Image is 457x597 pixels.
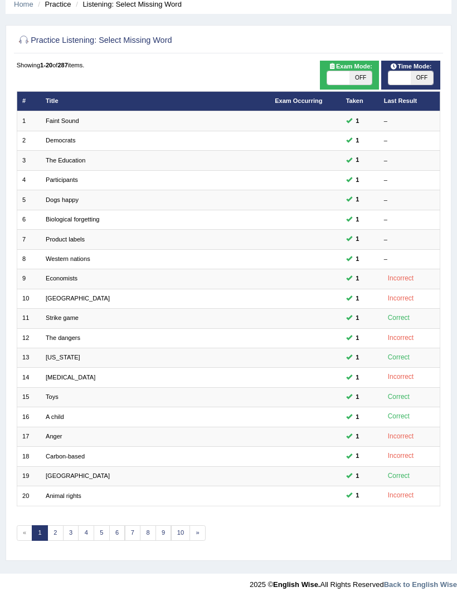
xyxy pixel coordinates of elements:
[384,273,418,284] div: Incorrect
[378,91,440,111] th: Last Result
[17,525,33,541] span: «
[46,413,64,420] a: A child
[384,215,435,224] div: –
[17,368,41,387] td: 14
[17,427,41,446] td: 17
[17,61,441,70] div: Showing of items.
[46,196,79,203] a: Dogs happy
[352,294,363,304] span: You can still take this question
[46,176,78,183] a: Participants
[352,195,363,205] span: You can still take this question
[273,580,320,589] strong: English Wise.
[46,157,85,164] a: The Education
[352,451,363,461] span: You can still take this question
[275,97,322,104] a: Exam Occurring
[46,393,59,400] a: Toys
[384,333,418,344] div: Incorrect
[349,71,372,85] span: OFF
[320,61,379,90] div: Show exams occurring in exams
[46,472,110,479] a: [GEOGRAPHIC_DATA]
[17,289,41,308] td: 10
[384,196,435,205] div: –
[46,255,90,262] a: Western nations
[46,117,79,124] a: Faint Sound
[17,170,41,190] td: 4
[352,116,363,126] span: You can still take this question
[17,309,41,328] td: 11
[384,490,418,501] div: Incorrect
[352,254,363,264] span: You can still take this question
[352,215,363,225] span: You can still take this question
[352,412,363,422] span: You can still take this question
[352,274,363,284] span: You can still take this question
[46,492,81,499] a: Animal rights
[352,392,363,402] span: You can still take this question
[140,525,156,541] a: 8
[384,176,435,185] div: –
[46,137,75,144] a: Democrats
[324,62,376,72] span: Exam Mode:
[352,313,363,323] span: You can still take this question
[17,131,41,150] td: 2
[46,334,80,341] a: The dangers
[384,431,418,442] div: Incorrect
[57,62,67,68] b: 287
[384,580,457,589] a: Back to English Wise
[352,432,363,442] span: You can still take this question
[352,175,363,185] span: You can still take this question
[47,525,64,541] a: 2
[384,352,414,363] div: Correct
[411,71,433,85] span: OFF
[17,407,41,427] td: 16
[125,525,141,541] a: 7
[384,313,414,324] div: Correct
[189,525,206,541] a: »
[17,190,41,210] td: 5
[46,236,85,243] a: Product labels
[384,136,435,145] div: –
[94,525,110,541] a: 5
[78,525,94,541] a: 4
[384,117,435,126] div: –
[46,275,77,282] a: Economists
[171,525,191,541] a: 10
[17,210,41,229] td: 6
[17,486,41,506] td: 20
[384,156,435,165] div: –
[32,525,48,541] a: 1
[17,269,41,289] td: 9
[41,91,270,111] th: Title
[17,328,41,348] td: 12
[17,387,41,407] td: 15
[17,111,41,131] td: 1
[46,433,62,440] a: Anger
[384,471,414,482] div: Correct
[250,574,457,590] div: 2025 © All Rights Reserved
[46,216,99,223] a: Biological forgetting
[386,62,435,72] span: Time Mode:
[46,354,80,361] a: [US_STATE]
[352,373,363,383] span: You can still take this question
[352,234,363,244] span: You can still take this question
[352,136,363,146] span: You can still take this question
[17,447,41,466] td: 18
[384,235,435,244] div: –
[352,155,363,165] span: You can still take this question
[17,91,41,111] th: #
[384,255,435,264] div: –
[17,466,41,486] td: 19
[352,471,363,481] span: You can still take this question
[17,230,41,249] td: 7
[46,295,110,302] a: [GEOGRAPHIC_DATA]
[352,333,363,343] span: You can still take this question
[384,451,418,462] div: Incorrect
[384,293,418,304] div: Incorrect
[384,411,414,422] div: Correct
[46,374,95,381] a: [MEDICAL_DATA]
[46,453,85,460] a: Carbon-based
[341,91,378,111] th: Taken
[155,525,172,541] a: 9
[352,353,363,363] span: You can still take this question
[40,62,52,68] b: 1-20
